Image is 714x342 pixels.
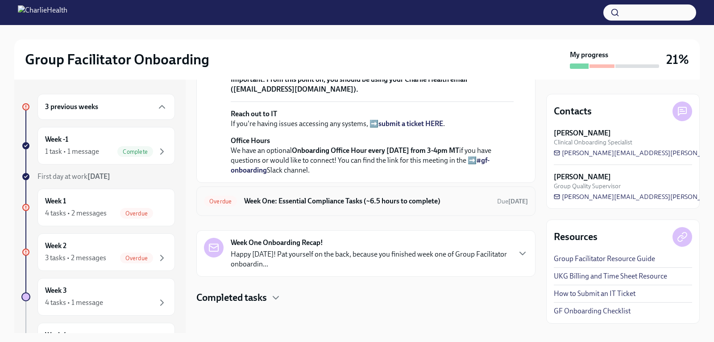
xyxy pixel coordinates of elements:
a: Week -11 task • 1 messageComplete [21,127,175,165]
div: 4 tasks • 2 messages [45,208,107,218]
a: How to Submit an IT Ticket [554,289,635,299]
div: 4 tasks • 1 message [45,298,103,308]
strong: Office Hours [231,136,270,145]
strong: [PERSON_NAME] [554,128,611,138]
strong: [PERSON_NAME] [554,172,611,182]
h6: Week 1 [45,196,66,206]
p: We have an optional if you have questions or would like to connect! You can find the link for thi... [231,136,514,175]
div: 3 previous weeks [37,94,175,120]
span: Clinical Onboarding Specialist [554,138,632,147]
span: Overdue [120,255,153,262]
span: Due [497,198,528,205]
strong: [DATE] [87,172,110,181]
img: CharlieHealth [18,5,67,20]
h6: Week One: Essential Compliance Tasks (~6.5 hours to complete) [244,196,490,206]
div: 1 task • 1 message [45,147,99,156]
h6: Week 3 [45,286,67,296]
h4: Resources [554,230,598,244]
div: Completed tasks [196,291,535,304]
p: If you're having issues accessing any systems, ➡️ . [231,109,514,129]
div: 3 tasks • 2 messages [45,253,106,263]
strong: [DATE] [508,198,528,205]
h4: Contacts [554,105,592,118]
span: September 9th, 2025 09:00 [497,197,528,206]
p: Happy [DATE]! Pat yourself on the back, because you finished week one of Group Facilitator onboar... [231,249,510,269]
h2: Group Facilitator Onboarding [25,51,209,68]
h3: 21% [666,51,689,68]
h4: Completed tasks [196,291,267,304]
span: Overdue [204,198,237,205]
strong: Week One Onboarding Recap! [231,238,323,248]
a: GF Onboarding Checklist [554,306,631,316]
strong: Onboarding Office Hour every [DATE] from 3-4pm MT [292,146,459,155]
a: Week 23 tasks • 2 messagesOverdue [21,233,175,271]
a: Week 14 tasks • 2 messagesOverdue [21,189,175,226]
span: Complete [117,148,153,155]
span: Group Quality Supervisor [554,182,621,190]
a: UKG Billing and Time Sheet Resource [554,271,667,281]
a: Group Facilitator Resource Guide [554,254,655,264]
span: Overdue [120,210,153,217]
strong: Reach out to IT [231,110,277,118]
h6: 3 previous weeks [45,102,98,112]
span: First day at work [37,172,110,181]
a: submit a ticket HERE [378,119,443,128]
strong: My progress [570,50,608,60]
h6: Week -1 [45,135,68,144]
a: Week 34 tasks • 1 message [21,278,175,316]
h6: Week 2 [45,241,66,251]
a: OverdueWeek One: Essential Compliance Tasks (~6.5 hours to complete)Due[DATE] [204,194,528,208]
a: First day at work[DATE] [21,172,175,182]
h6: Week 4 [45,330,67,340]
